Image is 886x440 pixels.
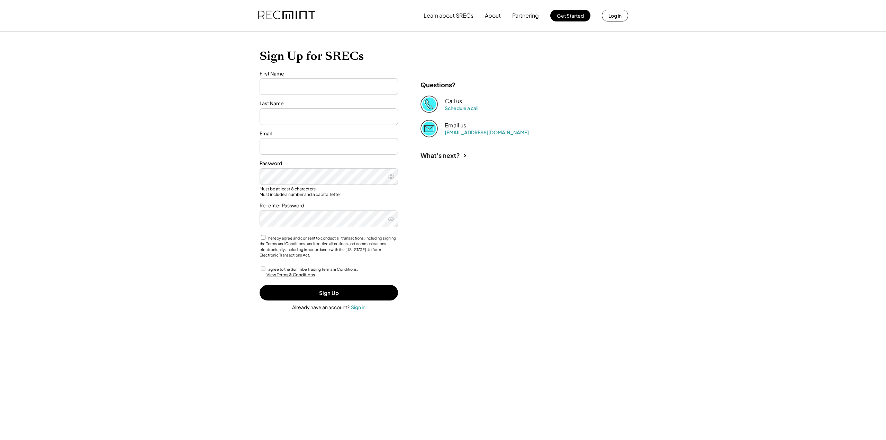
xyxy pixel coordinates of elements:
button: Log in [602,10,628,21]
div: Call us [445,98,462,105]
img: recmint-logotype%403x.png [258,4,315,27]
button: Learn about SRECs [424,9,473,23]
div: Email us [445,122,466,129]
div: Already have an account? [292,304,350,311]
div: What's next? [421,151,460,159]
div: Password [260,160,398,167]
a: Schedule a call [445,105,478,111]
div: Re-enter Password [260,202,398,209]
div: View Terms & Conditions [266,272,315,278]
img: Phone%20copy%403x.png [421,96,438,113]
label: I hereby agree and consent to conduct all transactions, including signing the Terms and Condition... [260,236,396,258]
div: Email [260,130,398,137]
div: Questions? [421,81,456,89]
a: [EMAIL_ADDRESS][DOMAIN_NAME] [445,129,529,135]
div: First Name [260,70,398,77]
div: Sign in [351,304,365,310]
button: About [485,9,501,23]
div: Must be at least 8 characters Must include a number and a capital letter [260,186,398,197]
button: Get Started [550,10,590,21]
label: I agree to the Sun Tribe Trading Terms & Conditions. [266,267,358,271]
button: Partnering [512,9,539,23]
button: Sign Up [260,285,398,300]
img: Email%202%403x.png [421,120,438,137]
div: Last Name [260,100,398,107]
h1: Sign Up for SRECs [260,49,626,63]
